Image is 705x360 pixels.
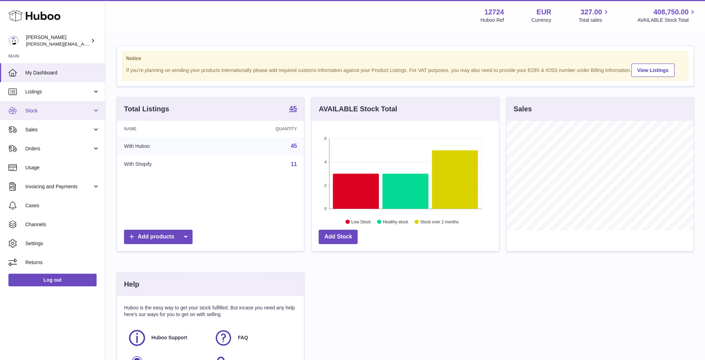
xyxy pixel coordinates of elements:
text: 4 [325,160,327,164]
text: Low Stock [351,220,371,224]
a: 45 [289,105,297,113]
strong: Notice [126,55,684,62]
h3: Help [124,280,139,289]
strong: EUR [536,7,551,17]
span: Cases [25,202,100,209]
a: FAQ [214,328,293,347]
div: Huboo Ref [481,17,504,24]
a: 327.00 Total sales [579,7,610,24]
span: Channels [25,221,100,228]
span: Stock [25,107,92,114]
a: 408,750.00 AVAILABLE Stock Total [637,7,697,24]
span: Returns [25,259,100,266]
a: Log out [8,274,97,286]
a: View Listings [631,64,674,77]
td: With Shopify [117,155,218,174]
span: FAQ [238,334,248,341]
p: Huboo is the easy way to get your stock fulfilled. But incase you need any help here's our ways f... [124,305,297,318]
text: Healthy stock [383,220,409,224]
strong: 45 [289,105,297,112]
td: With Huboo [117,137,218,155]
a: 11 [291,161,297,167]
span: Orders [25,145,92,152]
div: Currency [531,17,551,24]
span: Usage [25,164,100,171]
span: Huboo Support [151,334,187,341]
span: [PERSON_NAME][EMAIL_ADDRESS][DOMAIN_NAME] [26,41,141,47]
h3: Sales [514,104,532,114]
span: Total sales [579,17,610,24]
a: Add Stock [319,230,358,244]
div: If you're planning on sending your products internationally please add required customs informati... [126,63,684,77]
span: 408,750.00 [653,7,688,17]
text: 2 [325,183,327,188]
a: Huboo Support [128,328,207,347]
a: Add products [124,230,192,244]
text: 0 [325,207,327,211]
span: Listings [25,89,92,95]
span: Settings [25,240,100,247]
span: Sales [25,126,92,133]
text: Stock over 2 months [420,220,459,224]
span: My Dashboard [25,70,100,76]
text: 6 [325,136,327,140]
div: [PERSON_NAME] [26,34,89,47]
h3: AVAILABLE Stock Total [319,104,397,114]
strong: 12724 [484,7,504,17]
span: AVAILABLE Stock Total [637,17,697,24]
span: Invoicing and Payments [25,183,92,190]
span: 327.00 [580,7,602,17]
a: 45 [291,143,297,149]
th: Quantity [218,121,304,137]
th: Name [117,121,218,137]
img: sebastian@ffern.co [8,35,19,46]
h3: Total Listings [124,104,169,114]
